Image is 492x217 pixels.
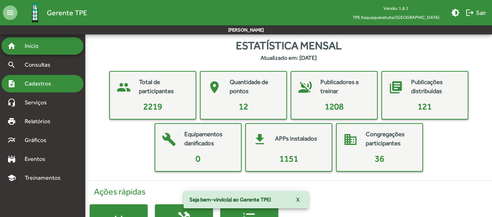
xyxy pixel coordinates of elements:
mat-icon: brightness_medium [451,8,460,17]
mat-icon: people [113,76,135,98]
mat-icon: logout [466,8,474,17]
mat-icon: get_app [249,129,271,150]
mat-icon: library_books [385,76,407,98]
span: Cadastros [20,79,61,88]
mat-icon: domain [340,129,361,150]
span: Gráficos [20,136,56,145]
mat-icon: build [158,129,180,150]
span: TPE Itaquaquecetuba/[GEOGRAPHIC_DATA] [347,13,445,22]
span: Seja bem-vindo(a) ao Gerente TPE! [189,196,271,203]
span: Início [20,42,49,50]
mat-icon: place [204,76,225,98]
span: Serviços [20,98,57,107]
a: Gerente TPE [17,1,87,25]
span: Estatística mensal [236,37,341,54]
span: 121 [418,101,432,111]
mat-card-title: APPs instalados [275,134,317,143]
mat-card-title: Equipamentos danificados [184,130,234,148]
mat-icon: search [7,60,16,69]
mat-icon: headset_mic [7,98,16,107]
button: Sair [463,6,489,19]
button: X [290,193,306,206]
span: X [296,193,300,206]
span: 12 [239,101,248,111]
mat-icon: school [7,174,16,182]
mat-icon: print [7,117,16,126]
span: Consultas [20,60,60,69]
span: Treinamentos [20,174,69,182]
strong: Atualizado em: [DATE] [261,54,317,62]
h4: Ações rápidas [90,187,488,197]
mat-icon: note_add [7,79,16,88]
mat-icon: multiline_chart [7,136,16,145]
div: Versão: 1.8.1 [347,4,445,13]
mat-card-title: Congregações participantes [366,130,415,148]
mat-icon: voice_over_off [294,76,316,98]
span: 36 [375,154,384,163]
span: Eventos [20,155,55,163]
span: Sair [466,6,486,19]
mat-icon: home [7,42,16,50]
span: 0 [196,154,200,163]
span: 1151 [279,154,298,163]
img: Logo [23,1,47,25]
mat-card-title: Total de participantes [139,78,188,96]
span: Relatórios [20,117,60,126]
span: 2219 [143,101,162,111]
mat-card-title: Publicações distribuídas [411,78,460,96]
mat-card-title: Quantidade de pontos [230,78,279,96]
span: Gerente TPE [47,7,87,18]
span: 1208 [325,101,344,111]
mat-icon: menu [3,5,17,20]
mat-card-title: Publicadores a treinar [320,78,370,96]
mat-icon: stadium [7,155,16,163]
